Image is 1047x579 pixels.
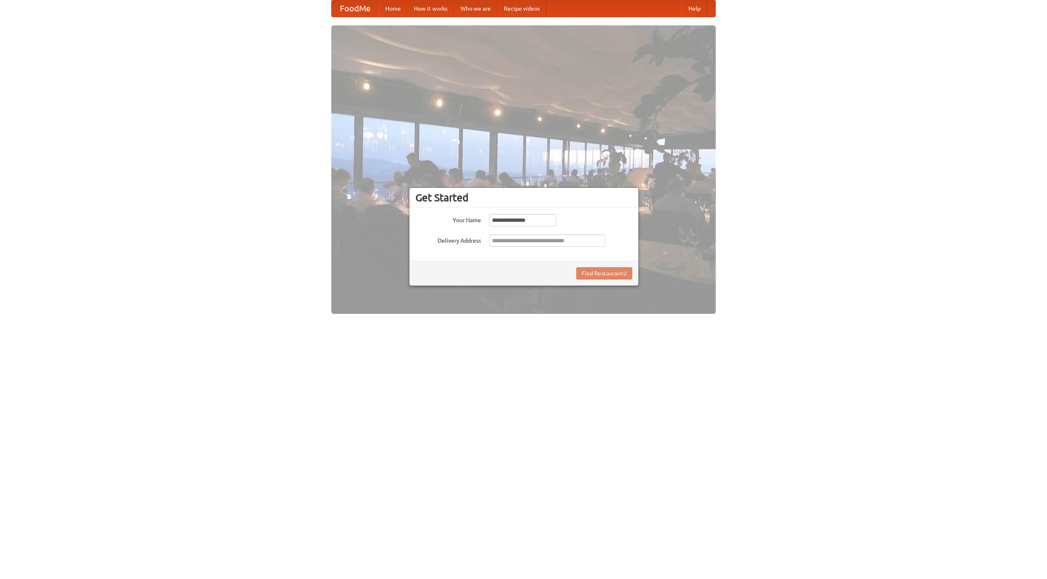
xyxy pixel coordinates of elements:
a: FoodMe [332,0,379,17]
a: Recipe videos [497,0,546,17]
label: Your Name [416,214,481,224]
h3: Get Started [416,191,632,204]
button: Find Restaurants! [576,267,632,279]
label: Delivery Address [416,234,481,245]
a: Home [379,0,407,17]
a: How it works [407,0,454,17]
a: Help [682,0,707,17]
a: Who we are [454,0,497,17]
